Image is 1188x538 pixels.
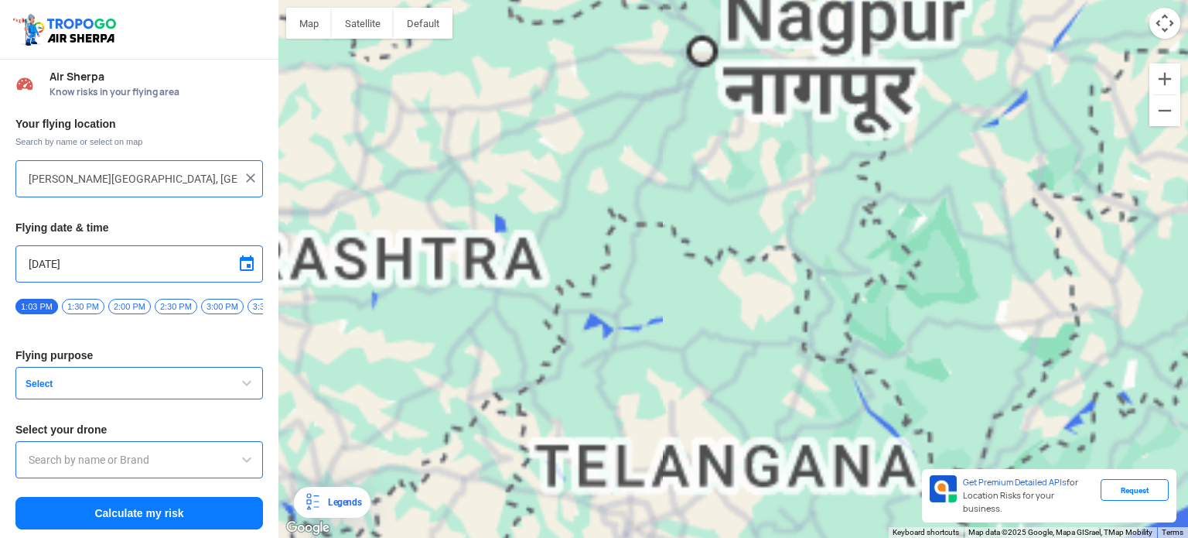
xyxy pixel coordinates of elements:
[286,8,332,39] button: Show street map
[1149,8,1180,39] button: Map camera controls
[12,12,121,47] img: ic_tgdronemaps.svg
[963,477,1067,488] span: Get Premium Detailed APIs
[930,475,957,502] img: Premium APIs
[29,451,250,469] input: Search by name or Brand
[15,350,263,361] h3: Flying purpose
[155,299,197,314] span: 2:30 PM
[322,493,361,512] div: Legends
[29,255,250,273] input: Select Date
[332,8,394,39] button: Show satellite imagery
[201,299,244,314] span: 3:00 PM
[893,527,959,538] button: Keyboard shortcuts
[15,299,58,314] span: 1:03 PM
[15,424,263,435] h3: Select your drone
[108,299,151,314] span: 2:00 PM
[243,170,258,186] img: ic_close.png
[15,367,263,399] button: Select
[1149,63,1180,94] button: Zoom in
[1162,528,1183,536] a: Terms
[15,222,263,233] h3: Flying date & time
[303,493,322,512] img: Legends
[15,74,34,93] img: Risk Scores
[1149,95,1180,126] button: Zoom out
[247,299,290,314] span: 3:30 PM
[282,518,333,538] img: Google
[15,497,263,529] button: Calculate my risk
[968,528,1152,536] span: Map data ©2025 Google, Mapa GISrael, TMap Mobility
[957,475,1101,516] div: for Location Risks for your business.
[15,135,263,148] span: Search by name or select on map
[15,118,263,129] h3: Your flying location
[282,518,333,538] a: Open this area in Google Maps (opens a new window)
[1101,479,1169,501] div: Request
[29,170,238,188] input: Search your flying location
[49,70,263,83] span: Air Sherpa
[19,378,213,390] span: Select
[49,86,263,98] span: Know risks in your flying area
[62,299,104,314] span: 1:30 PM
